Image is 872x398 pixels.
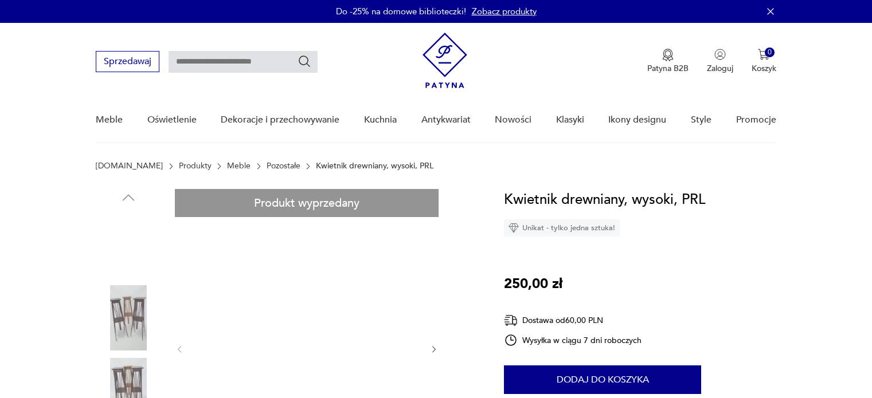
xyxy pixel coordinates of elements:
h1: Kwietnik drewniany, wysoki, PRL [504,189,705,211]
a: Promocje [736,98,776,142]
button: Zaloguj [707,49,733,74]
div: Unikat - tylko jedna sztuka! [504,219,620,237]
a: Antykwariat [421,98,471,142]
a: [DOMAIN_NAME] [96,161,163,171]
a: Nowości [495,98,531,142]
img: Ikona medalu [662,49,674,61]
img: Ikonka użytkownika [714,49,726,60]
p: Kwietnik drewniany, wysoki, PRL [316,161,433,171]
a: Style [691,98,711,142]
img: Ikona dostawy [504,313,518,328]
div: 0 [765,48,775,57]
p: Koszyk [752,63,776,74]
img: Zdjęcie produktu Kwietnik drewniany, wysoki, PRL [96,285,161,350]
div: Produkt wyprzedany [175,189,439,217]
a: Produkty [179,161,212,171]
p: 250,00 zł [504,273,562,295]
p: Do -25% na domowe biblioteczki! [336,6,466,17]
button: Sprzedawaj [96,51,159,72]
img: Patyna - sklep z meblami i dekoracjami vintage [423,33,467,88]
a: Meble [96,98,123,142]
a: Zobacz produkty [472,6,537,17]
img: Zdjęcie produktu Kwietnik drewniany, wysoki, PRL [96,212,161,277]
a: Sprzedawaj [96,58,159,66]
a: Ikona medaluPatyna B2B [647,49,689,74]
p: Zaloguj [707,63,733,74]
button: Dodaj do koszyka [504,365,701,394]
a: Oświetlenie [147,98,197,142]
a: Pozostałe [267,161,300,171]
div: Wysyłka w ciągu 7 dni roboczych [504,333,642,347]
a: Ikony designu [608,98,666,142]
img: Ikona diamentu [509,223,519,233]
a: Meble [227,161,251,171]
button: Patyna B2B [647,49,689,74]
div: Dostawa od 60,00 PLN [504,313,642,328]
img: Ikona koszyka [758,49,769,60]
a: Kuchnia [364,98,397,142]
a: Dekoracje i przechowywanie [221,98,339,142]
a: Klasyki [556,98,584,142]
button: Szukaj [298,54,311,68]
button: 0Koszyk [752,49,776,74]
p: Patyna B2B [647,63,689,74]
